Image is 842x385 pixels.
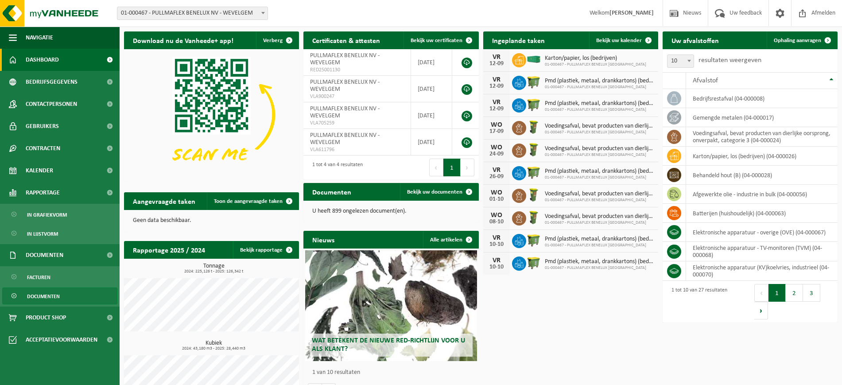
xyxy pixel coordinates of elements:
button: Previous [429,159,443,176]
span: 10 [667,55,694,67]
div: 1 tot 10 van 27 resultaten [667,283,727,320]
span: RED25001130 [310,66,404,74]
span: In lijstvorm [27,226,58,242]
span: 01-000467 - PULLMAFLEX BENELUX [GEOGRAPHIC_DATA] [545,107,654,113]
div: 24-09 [488,151,505,157]
div: VR [488,54,505,61]
span: Bekijk uw documenten [407,189,462,195]
img: WB-1100-HPE-GN-50 [526,74,541,89]
span: Kalender [26,159,53,182]
div: 12-09 [488,61,505,67]
td: karton/papier, los (bedrijven) (04-000026) [686,147,838,166]
span: Ophaling aanvragen [774,38,821,43]
h3: Kubiek [128,340,299,351]
td: bedrijfsrestafval (04-000008) [686,89,838,108]
span: Navigatie [26,27,53,49]
a: Documenten [2,288,117,304]
a: In grafiekvorm [2,206,117,223]
button: 1 [768,284,786,302]
a: Toon de aangevraagde taken [207,192,298,210]
span: 01-000467 - PULLMAFLEX BENELUX NV - WEVELGEM [117,7,268,20]
span: Acceptatievoorwaarden [26,329,97,351]
span: Voedingsafval, bevat producten van dierlijke oorsprong, onverpakt, categorie 3 [545,191,654,198]
h3: Tonnage [128,263,299,274]
span: 01-000467 - PULLMAFLEX BENELUX [GEOGRAPHIC_DATA] [545,62,646,67]
span: 01-000467 - PULLMAFLEX BENELUX [GEOGRAPHIC_DATA] [545,152,654,158]
td: behandeld hout (B) (04-000028) [686,166,838,185]
td: elektronische apparatuur - TV-monitoren (TVM) (04-000068) [686,242,838,261]
span: VLA900247 [310,93,404,100]
span: Toon de aangevraagde taken [214,198,283,204]
span: Rapportage [26,182,60,204]
h2: Nieuws [303,231,343,248]
img: WB-1100-HPE-GN-50 [526,255,541,270]
img: Download de VHEPlus App [124,49,299,180]
span: Pmd (plastiek, metaal, drankkartons) (bedrijven) [545,78,654,85]
span: Product Shop [26,307,66,329]
span: 01-000467 - PULLMAFLEX BENELUX [GEOGRAPHIC_DATA] [545,85,654,90]
div: 08-10 [488,219,505,225]
a: Alle artikelen [423,231,478,249]
span: Pmd (plastiek, metaal, drankkartons) (bedrijven) [545,236,654,243]
div: 12-09 [488,106,505,112]
a: Bekijk uw certificaten [404,31,478,49]
span: Voedingsafval, bevat producten van dierlijke oorsprong, onverpakt, categorie 3 [545,123,654,130]
span: Karton/papier, los (bedrijven) [545,55,646,62]
div: 1 tot 4 van 4 resultaten [308,158,363,177]
button: Next [461,159,474,176]
a: In lijstvorm [2,225,117,242]
h2: Documenten [303,183,360,200]
div: VR [488,167,505,174]
a: Bekijk uw kalender [589,31,657,49]
h2: Aangevraagde taken [124,192,204,210]
button: 1 [443,159,461,176]
h2: Uw afvalstoffen [663,31,728,49]
img: WB-1100-HPE-GN-50 [526,233,541,248]
img: WB-0060-HPE-GN-50 [526,187,541,202]
div: VR [488,257,505,264]
label: resultaten weergeven [698,57,761,64]
span: PULLMAFLEX BENELUX NV - WEVELGEM [310,105,380,119]
div: 10-10 [488,264,505,270]
span: VLA611796 [310,146,404,153]
button: Next [754,302,768,319]
td: elektronische apparatuur - overige (OVE) (04-000067) [686,223,838,242]
img: WB-0060-HPE-GN-50 [526,142,541,157]
span: Documenten [27,288,60,305]
a: Bekijk rapportage [233,241,298,259]
span: Voedingsafval, bevat producten van dierlijke oorsprong, onverpakt, categorie 3 [545,145,654,152]
p: 1 van 10 resultaten [312,369,474,376]
span: Bekijk uw kalender [596,38,642,43]
strong: [PERSON_NAME] [609,10,654,16]
span: Bedrijfsgegevens [26,71,78,93]
h2: Rapportage 2025 / 2024 [124,241,214,258]
span: Gebruikers [26,115,59,137]
span: 01-000467 - PULLMAFLEX BENELUX [GEOGRAPHIC_DATA] [545,175,654,180]
td: afgewerkte olie - industrie in bulk (04-000056) [686,185,838,204]
div: WO [488,189,505,196]
img: WB-0060-HPE-GN-50 [526,210,541,225]
td: elektronische apparatuur (KV)koelvries, industrieel (04-000070) [686,261,838,281]
span: 10 [667,54,694,68]
span: PULLMAFLEX BENELUX NV - WEVELGEM [310,52,380,66]
div: WO [488,121,505,128]
button: 3 [803,284,820,302]
span: 01-000467 - PULLMAFLEX BENELUX [GEOGRAPHIC_DATA] [545,265,654,271]
div: 17-09 [488,128,505,135]
div: 01-10 [488,196,505,202]
td: [DATE] [411,49,452,76]
div: VR [488,99,505,106]
img: WB-1100-HPE-GN-50 [526,165,541,180]
button: Previous [754,284,768,302]
img: HK-XC-40-GN-00 [526,55,541,63]
span: Afvalstof [693,77,718,84]
span: Verberg [263,38,283,43]
span: Pmd (plastiek, metaal, drankkartons) (bedrijven) [545,168,654,175]
td: [DATE] [411,129,452,156]
p: Geen data beschikbaar. [133,218,290,224]
span: 01-000467 - PULLMAFLEX BENELUX NV - WEVELGEM [117,7,268,19]
span: Contracten [26,137,60,159]
span: Wat betekent de nieuwe RED-richtlijn voor u als klant? [312,337,465,353]
span: Facturen [27,269,50,286]
div: 26-09 [488,174,505,180]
